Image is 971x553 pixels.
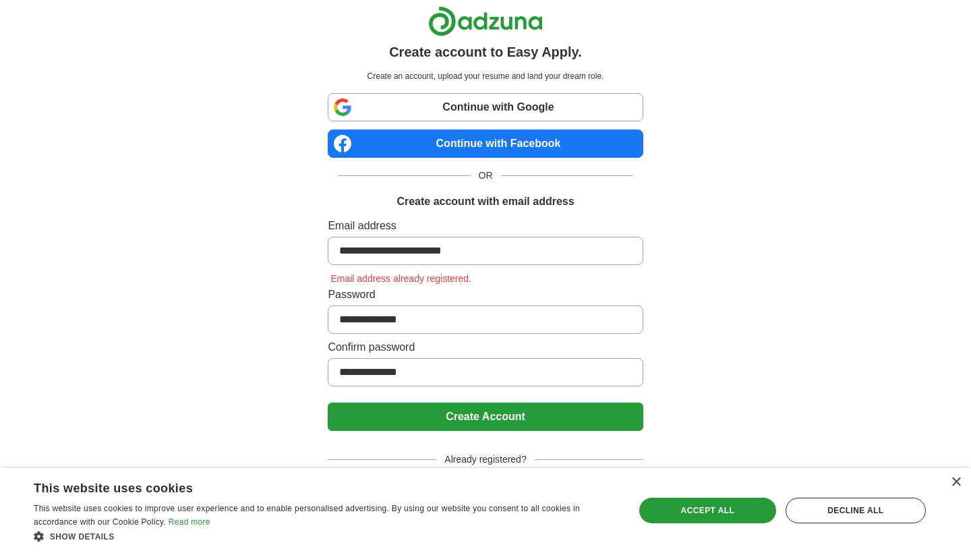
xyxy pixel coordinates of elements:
[169,517,210,527] a: Read more, opens a new window
[328,218,643,234] label: Email address
[328,93,643,121] a: Continue with Google
[34,529,617,543] div: Show details
[389,42,582,62] h1: Create account to Easy Apply.
[34,504,580,527] span: This website uses cookies to improve user experience and to enable personalised advertising. By u...
[471,169,501,183] span: OR
[328,403,643,431] button: Create Account
[436,453,534,467] span: Already registered?
[428,6,543,36] img: Adzuna logo
[328,273,474,284] span: Email address already registered.
[328,339,643,355] label: Confirm password
[786,498,926,523] div: Decline all
[396,194,574,210] h1: Create account with email address
[951,477,961,488] div: Close
[639,498,776,523] div: Accept all
[328,287,643,303] label: Password
[50,532,115,542] span: Show details
[34,476,583,496] div: This website uses cookies
[328,129,643,158] a: Continue with Facebook
[330,70,640,82] p: Create an account, upload your resume and land your dream role.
